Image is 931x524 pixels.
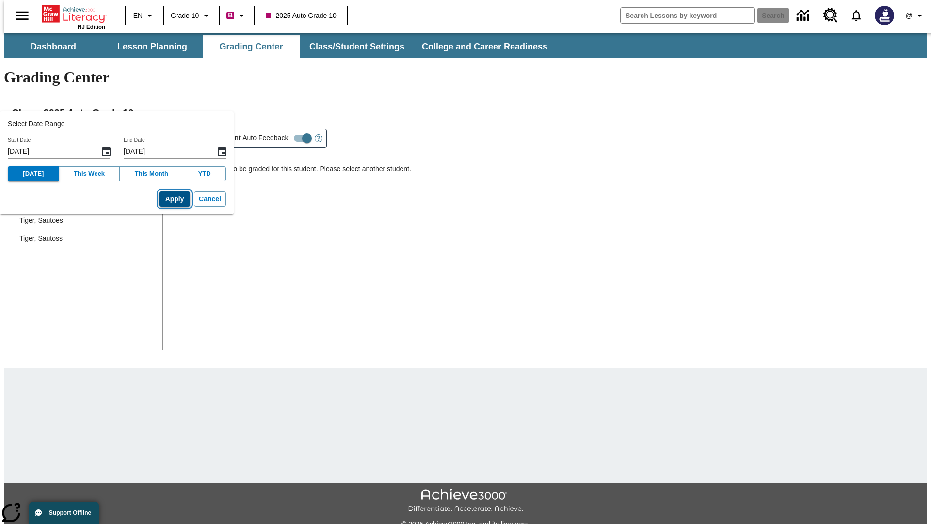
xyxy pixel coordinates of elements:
div: Tiger, Sautoes [12,212,162,229]
button: This Month [119,166,183,181]
span: Support Offline [49,509,91,516]
div: SubNavbar [4,35,556,58]
button: Boost Class color is violet red. Change class color [223,7,251,24]
span: 2025 Auto Grade 10 [266,11,336,21]
button: [DATE] [8,166,59,181]
span: Auto Feedback [242,133,288,143]
button: College and Career Readiness [414,35,555,58]
input: search field [621,8,754,23]
button: Apply [159,191,190,207]
button: Language: EN, Select a language [129,7,160,24]
button: YTD [183,166,226,181]
h2: Class : 2025 Auto Grade 10 [12,105,919,120]
span: @ [905,11,912,21]
button: Open Help for Writing Assistant [311,129,326,147]
span: B [228,9,233,21]
div: Home [42,3,105,30]
span: Tiger, Sautoes [19,215,154,226]
a: Home [42,4,105,24]
h2: Select Date Range [8,119,226,129]
button: Cancel [194,191,226,207]
span: Grade 10 [171,11,199,21]
img: Achieve3000 Differentiate Accelerate Achieve [408,489,523,513]
div: Tiger, Sautoss [12,229,162,247]
button: Grading Center [203,35,300,58]
div: SubNavbar [4,33,927,58]
label: Start Date [8,136,31,144]
button: Support Offline [29,502,99,524]
button: End Date, Choose date, September 8, 2025, Selected [212,142,232,162]
a: Data Center [791,2,818,29]
button: Select a new avatar [869,3,900,28]
button: Grade: Grade 10, Select a grade [167,7,216,24]
label: End Date [124,136,145,144]
a: Notifications [844,3,869,28]
button: Open side menu [8,1,36,30]
button: Dashboard [5,35,102,58]
button: Start Date, Choose date, September 8, 2025, Selected [96,142,116,162]
button: Profile/Settings [900,7,931,24]
span: Tiger, Sautoss [19,233,154,244]
span: NJ Edition [78,24,105,30]
button: Class/Student Settings [302,35,412,58]
button: This Week [59,166,120,181]
h1: Grading Center [4,68,927,86]
button: Lesson Planning [104,35,201,58]
a: Resource Center, Will open in new tab [818,2,844,29]
span: EN [133,11,143,21]
p: There is no work to be graded for this student. Please select another student. [179,164,919,181]
img: Avatar [875,6,894,25]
